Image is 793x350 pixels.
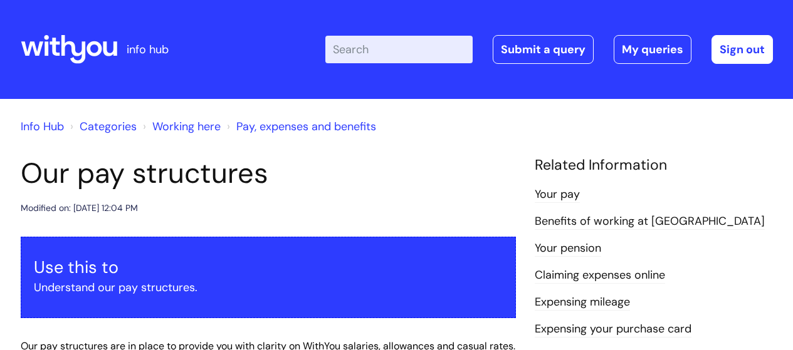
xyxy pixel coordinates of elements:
a: My queries [614,35,691,64]
li: Working here [140,116,221,136]
a: Info Hub [21,119,64,134]
div: Modified on: [DATE] 12:04 PM [21,200,138,216]
a: Benefits of working at [GEOGRAPHIC_DATA] [535,214,765,230]
a: Sign out [712,35,773,64]
a: Categories [80,119,137,134]
a: Expensing your purchase card [535,321,691,337]
li: Solution home [67,116,137,136]
a: Submit a query [493,35,594,64]
h1: Our pay structures [21,157,516,190]
h4: Related Information [535,157,773,174]
a: Your pension [535,240,601,257]
p: info hub [127,39,169,59]
div: | - [325,35,773,64]
li: Pay, expenses and benefits [224,116,376,136]
h3: Use this to [34,257,503,277]
a: Expensing mileage [535,294,630,311]
a: Claiming expenses online [535,267,665,284]
input: Search [325,36,473,63]
a: Pay, expenses and benefits [236,119,376,134]
p: Understand our pay structures. [34,277,503,297]
a: Working here [152,119,221,134]
a: Your pay [535,187,580,203]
